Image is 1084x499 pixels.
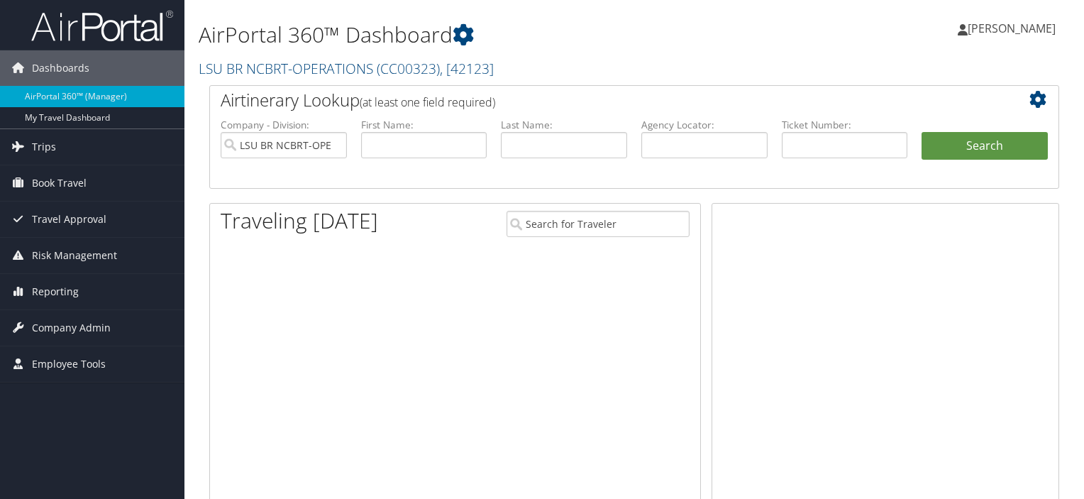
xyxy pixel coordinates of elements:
a: [PERSON_NAME] [958,7,1070,50]
span: [PERSON_NAME] [968,21,1056,36]
span: (at least one field required) [360,94,495,110]
span: Reporting [32,274,79,309]
span: Dashboards [32,50,89,86]
span: Trips [32,129,56,165]
button: Search [922,132,1048,160]
span: Company Admin [32,310,111,346]
span: ( CC00323 ) [377,59,440,78]
h1: Traveling [DATE] [221,206,378,236]
img: airportal-logo.png [31,9,173,43]
span: Risk Management [32,238,117,273]
label: First Name: [361,118,487,132]
span: , [ 42123 ] [440,59,494,78]
label: Ticket Number: [782,118,908,132]
h1: AirPortal 360™ Dashboard [199,20,780,50]
span: Book Travel [32,165,87,201]
label: Last Name: [501,118,627,132]
label: Agency Locator: [641,118,768,132]
label: Company - Division: [221,118,347,132]
a: LSU BR NCBRT-OPERATIONS [199,59,494,78]
span: Travel Approval [32,202,106,237]
h2: Airtinerary Lookup [221,88,977,112]
span: Employee Tools [32,346,106,382]
input: Search for Traveler [507,211,690,237]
